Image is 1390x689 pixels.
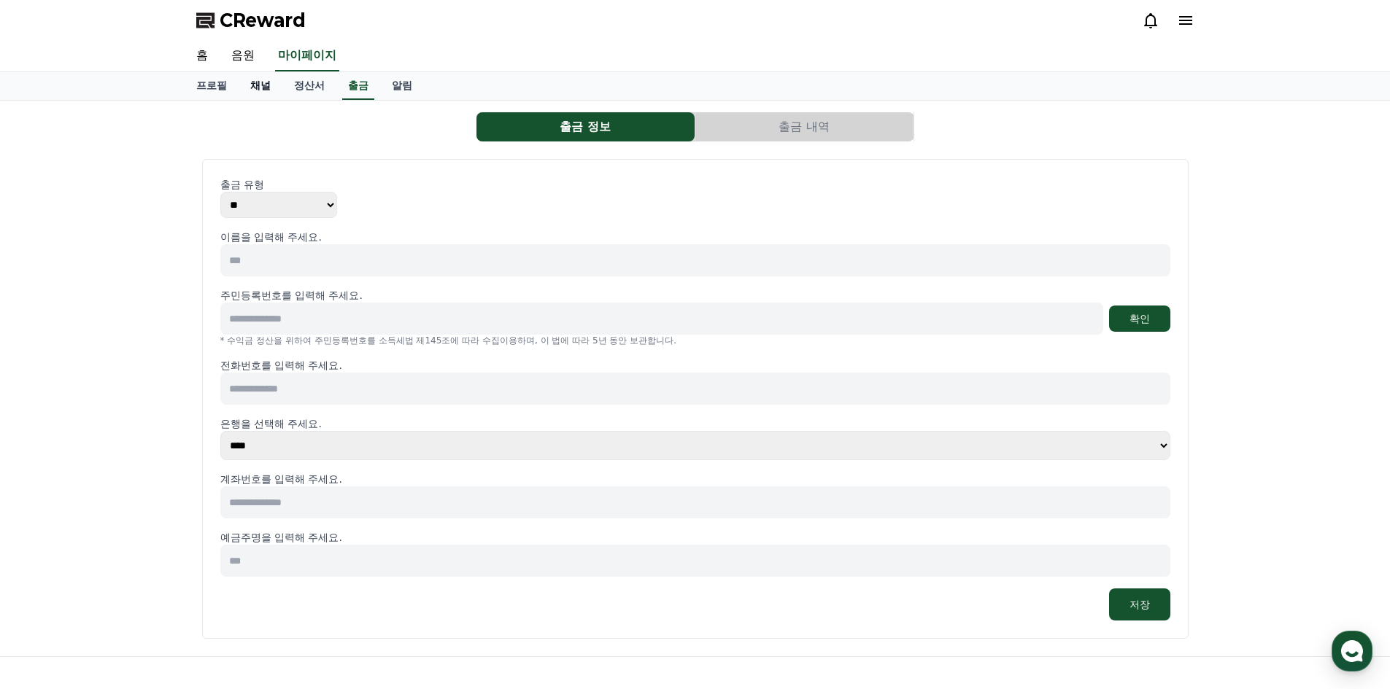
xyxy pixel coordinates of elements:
[282,72,336,100] a: 정산서
[342,72,374,100] a: 출금
[695,112,914,141] button: 출금 내역
[188,462,280,499] a: 설정
[1109,588,1170,620] button: 저장
[225,484,243,496] span: 설정
[220,416,1170,431] p: 은행을 선택해 주세요.
[220,335,1170,346] p: * 수익금 정산을 위하여 주민등록번호를 소득세법 제145조에 따라 수집이용하며, 이 법에 따라 5년 동안 보관합니다.
[220,9,306,32] span: CReward
[1109,305,1170,332] button: 확인
[220,177,1170,192] p: 출금 유형
[96,462,188,499] a: 대화
[4,462,96,499] a: 홈
[239,72,282,100] a: 채널
[185,41,220,71] a: 홈
[220,530,1170,545] p: 예금주명을 입력해 주세요.
[220,288,363,303] p: 주민등록번호를 입력해 주세요.
[220,358,1170,373] p: 전화번호를 입력해 주세요.
[220,230,1170,244] p: 이름을 입력해 주세요.
[185,72,239,100] a: 프로필
[46,484,55,496] span: 홈
[220,41,266,71] a: 음원
[695,112,914,141] a: 출금 내역
[476,112,695,141] button: 출금 정보
[196,9,306,32] a: CReward
[134,485,151,497] span: 대화
[380,72,424,100] a: 알림
[275,41,339,71] a: 마이페이지
[220,472,1170,486] p: 계좌번호를 입력해 주세요.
